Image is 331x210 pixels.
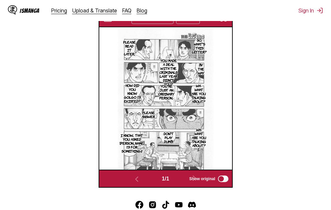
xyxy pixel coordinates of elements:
[20,8,39,14] div: IsManga
[188,201,196,209] a: Discord
[298,7,323,14] button: Sign In
[189,177,215,181] span: Show original
[135,201,143,209] a: Facebook
[72,7,117,14] a: Upload & Translate
[8,5,17,14] img: IsManga Logo
[122,39,137,57] p: Please read it later...
[123,82,142,104] p: How did you know Golgo 13 existed?
[191,126,207,153] p: Wh-What are you talking about? I...
[8,5,51,16] a: IsManga LogoIsManga
[118,132,146,154] p: I know... that you asked [PERSON_NAME] 13 for something!!
[149,201,156,209] a: Instagram
[175,201,183,209] img: IsManga YouTube
[158,57,179,87] p: You made a deal with the criminals last year, didn't you?
[162,201,170,209] a: TikTok
[188,201,196,209] img: IsManga Discord
[157,83,176,101] p: You're just an ordinary person...
[149,201,156,209] img: IsManga Instagram
[118,27,214,170] img: Manga Panel
[140,109,156,120] p: Please answer.
[190,82,207,105] p: Wh-What are you talking about?
[218,176,228,182] input: Show original
[51,7,67,14] a: Pricing
[317,7,323,14] img: Sign out
[137,7,147,14] a: Blog
[122,7,131,14] a: FAQ
[197,62,206,76] p: By the way
[175,201,183,209] a: Youtube
[133,175,141,183] img: Previous page
[162,201,170,209] img: IsManga TikTok
[135,201,143,209] img: IsManga Facebook
[191,37,208,55] p: So, what's this letter?
[162,130,175,145] p: Don't play dumb!
[162,176,169,182] span: 1 / 1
